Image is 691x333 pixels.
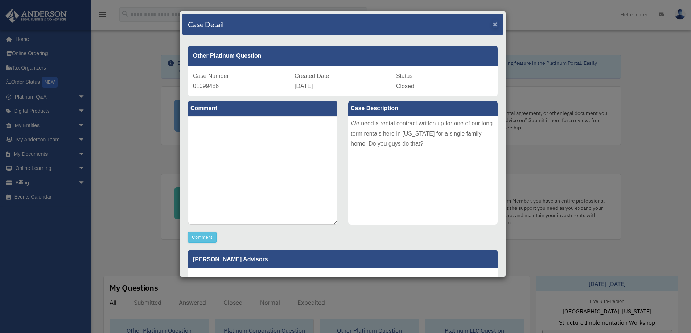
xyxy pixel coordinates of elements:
[193,276,240,281] small: [DATE]
[295,83,313,89] span: [DATE]
[193,276,224,281] b: Update date :
[193,83,219,89] span: 01099486
[188,46,498,66] div: Other Platinum Question
[295,73,329,79] span: Created Date
[493,20,498,28] span: ×
[348,116,498,225] div: We need a rental contract written up for one of our long term rentals here in [US_STATE] for a si...
[348,101,498,116] label: Case Description
[396,73,412,79] span: Status
[188,101,337,116] label: Comment
[188,250,498,268] p: [PERSON_NAME] Advisors
[396,83,414,89] span: Closed
[493,20,498,28] button: Close
[188,232,217,243] button: Comment
[193,73,229,79] span: Case Number
[188,19,224,29] h4: Case Detail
